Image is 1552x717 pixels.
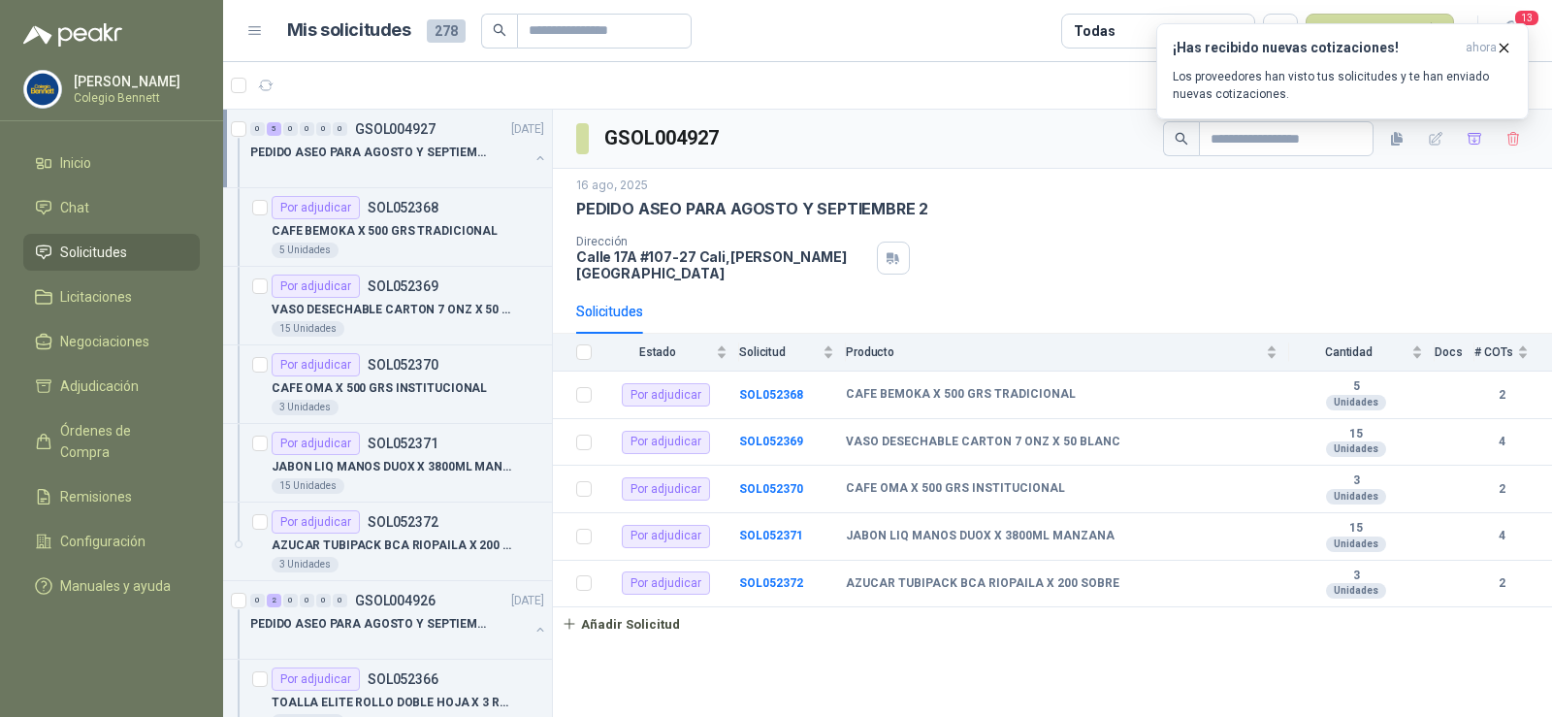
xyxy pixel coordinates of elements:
b: 4 [1474,433,1529,451]
span: Solicitudes [60,242,127,263]
p: AZUCAR TUBIPACK BCA RIOPAILA X 200 SOBRE [272,537,513,555]
div: 3 Unidades [272,557,339,572]
span: search [1175,132,1188,146]
div: 0 [283,122,298,136]
span: 278 [427,19,466,43]
p: SOL052372 [368,515,438,529]
p: SOL052366 [368,672,438,686]
img: Company Logo [24,71,61,108]
a: Remisiones [23,478,200,515]
b: AZUCAR TUBIPACK BCA RIOPAILA X 200 SOBRE [846,576,1119,592]
div: Por adjudicar [622,477,710,501]
a: Adjudicación [23,368,200,405]
div: Unidades [1326,583,1386,599]
a: Configuración [23,523,200,560]
button: ¡Has recibido nuevas cotizaciones!ahora Los proveedores han visto tus solicitudes y te han enviad... [1156,23,1529,119]
a: Por adjudicarSOL052368CAFE BEMOKA X 500 GRS TRADICIONAL5 Unidades [223,188,552,267]
p: SOL052369 [368,279,438,293]
a: Por adjudicarSOL052369VASO DESECHABLE CARTON 7 ONZ X 50 BLANC15 Unidades [223,267,552,345]
div: 0 [333,594,347,607]
div: 0 [283,594,298,607]
a: Por adjudicarSOL052371JABON LIQ MANOS DUOX X 3800ML MANZANA15 Unidades [223,424,552,503]
p: GSOL004926 [355,594,436,607]
p: VASO DESECHABLE CARTON 7 ONZ X 50 BLANC [272,301,513,319]
th: Cantidad [1289,334,1435,372]
div: 15 Unidades [272,478,344,494]
b: 3 [1289,569,1423,584]
th: Solicitud [739,334,846,372]
div: Solicitudes [576,301,643,322]
div: 2 [267,594,281,607]
p: CAFE BEMOKA X 500 GRS TRADICIONAL [272,222,498,241]
div: 0 [333,122,347,136]
span: 13 [1513,9,1540,27]
div: Unidades [1326,489,1386,505]
span: Solicitud [739,345,819,359]
b: CAFE OMA X 500 GRS INSTITUCIONAL [846,481,1065,497]
a: Solicitudes [23,234,200,271]
b: 2 [1474,480,1529,499]
a: 0 5 0 0 0 0 GSOL004927[DATE] PEDIDO ASEO PARA AGOSTO Y SEPTIEMBRE 2 [250,117,548,179]
p: Colegio Bennett [74,92,195,104]
a: SOL052368 [739,388,803,402]
b: SOL052369 [739,435,803,448]
a: SOL052370 [739,482,803,496]
a: Licitaciones [23,278,200,315]
div: Por adjudicar [272,353,360,376]
a: SOL052372 [739,576,803,590]
p: Calle 17A #107-27 Cali , [PERSON_NAME][GEOGRAPHIC_DATA] [576,248,869,281]
a: Negociaciones [23,323,200,360]
span: search [493,23,506,37]
p: [DATE] [511,120,544,139]
div: 3 Unidades [272,400,339,415]
div: 0 [300,122,314,136]
span: Estado [603,345,712,359]
div: 0 [300,594,314,607]
button: Nueva solicitud [1306,14,1454,49]
button: 13 [1494,14,1529,49]
span: Órdenes de Compra [60,420,181,463]
p: SOL052370 [368,358,438,372]
p: [PERSON_NAME] [74,75,195,88]
div: Por adjudicar [272,432,360,455]
div: Por adjudicar [622,571,710,595]
th: # COTs [1474,334,1552,372]
div: 0 [250,122,265,136]
p: PEDIDO ASEO PARA AGOSTO Y SEPTIEMBRE 2 [250,144,492,162]
h1: Mis solicitudes [287,16,411,45]
b: JABON LIQ MANOS DUOX X 3800ML MANZANA [846,529,1115,544]
a: SOL052371 [739,529,803,542]
b: 4 [1474,527,1529,545]
a: Por adjudicarSOL052372AZUCAR TUBIPACK BCA RIOPAILA X 200 SOBRE3 Unidades [223,503,552,581]
b: 5 [1289,379,1423,395]
div: Unidades [1326,537,1386,552]
th: Docs [1435,334,1474,372]
span: Manuales y ayuda [60,575,171,597]
b: 2 [1474,574,1529,593]
a: Manuales y ayuda [23,568,200,604]
div: Todas [1074,20,1115,42]
p: TOALLA ELITE ROLLO DOBLE HOJA X 3 ROLLOS [272,694,513,712]
span: Adjudicación [60,375,139,397]
th: Estado [603,334,739,372]
div: Unidades [1326,395,1386,410]
h3: GSOL004927 [604,123,722,153]
div: Por adjudicar [272,196,360,219]
img: Logo peakr [23,23,122,47]
b: 2 [1474,386,1529,405]
p: GSOL004927 [355,122,436,136]
span: Remisiones [60,486,132,507]
p: [DATE] [511,592,544,610]
a: Por adjudicarSOL052370CAFE OMA X 500 GRS INSTITUCIONAL3 Unidades [223,345,552,424]
p: 16 ago, 2025 [576,177,648,195]
th: Producto [846,334,1289,372]
b: VASO DESECHABLE CARTON 7 ONZ X 50 BLANC [846,435,1120,450]
span: # COTs [1474,345,1513,359]
b: 15 [1289,427,1423,442]
div: 5 Unidades [272,243,339,258]
span: Inicio [60,152,91,174]
a: Inicio [23,145,200,181]
a: Añadir Solicitud [553,607,1552,640]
